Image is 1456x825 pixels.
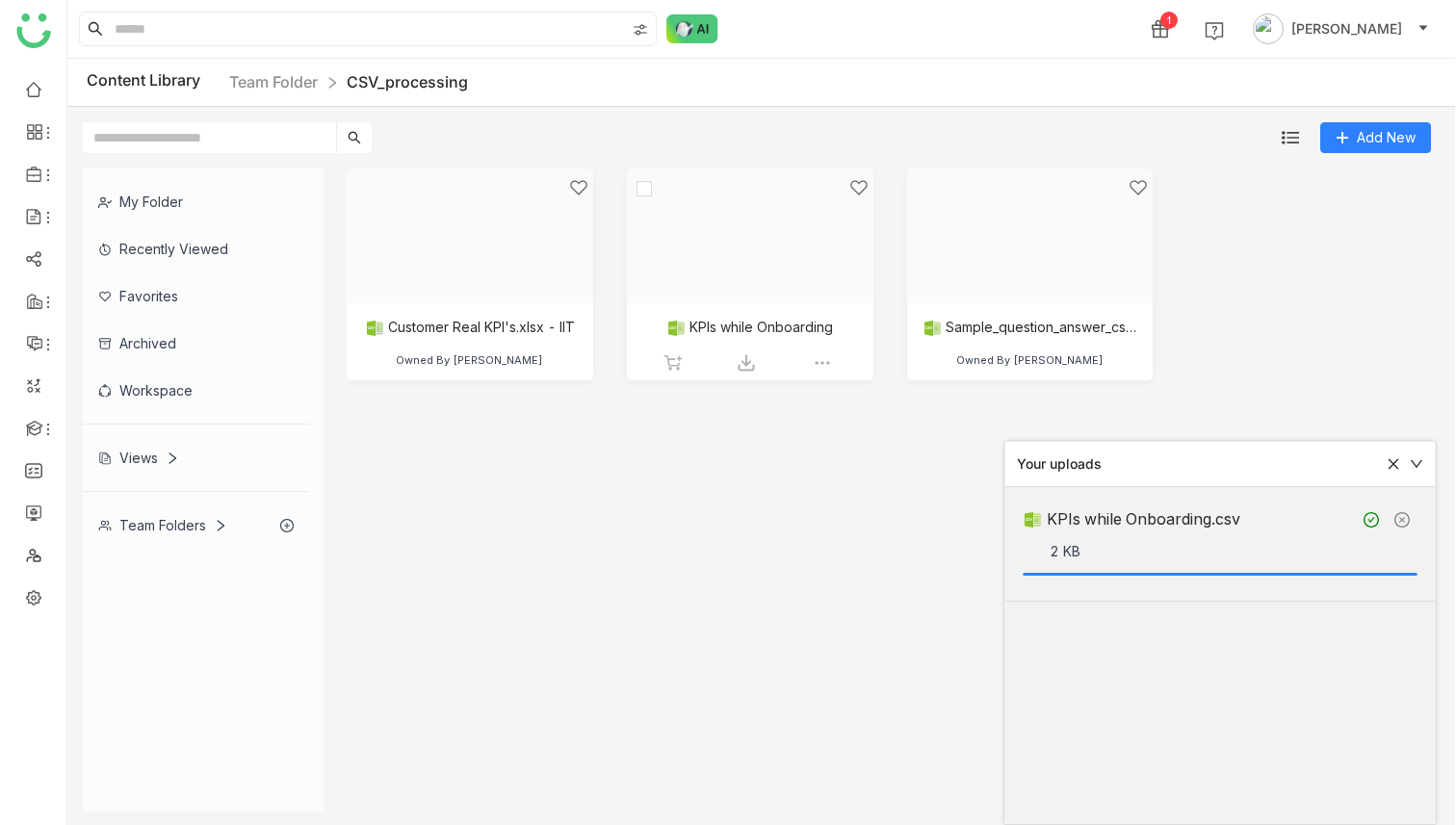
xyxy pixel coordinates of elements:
[1047,507,1351,531] div: KPIs while Onboarding.csv
[396,353,543,367] div: Owned By [PERSON_NAME]
[813,353,832,373] img: more-options.svg
[923,319,942,338] img: csv.svg
[1205,21,1224,40] img: help.svg
[627,168,873,303] img: Document
[16,13,51,48] img: logo
[907,168,1154,303] img: Document
[1320,122,1431,153] button: Add New
[1282,129,1299,146] img: list.svg
[1291,18,1402,39] span: [PERSON_NAME]
[737,353,756,373] img: download.svg
[1249,13,1433,44] button: [PERSON_NAME]
[365,319,575,338] div: Customer Real KPI's.xlsx - IIT
[1357,127,1416,148] span: Add New
[83,272,309,320] div: Favorites
[1050,541,1417,562] div: 2 KB
[1160,12,1178,29] div: 1
[83,367,309,414] div: Workspace
[83,225,309,272] div: Recently Viewed
[347,168,593,303] img: Document
[83,320,309,367] div: Archived
[956,353,1104,367] div: Owned By [PERSON_NAME]
[98,517,227,533] div: Team Folders
[923,319,1138,338] div: Sample_question_answer_csv_type.csv
[347,72,468,91] a: CSV_processing
[1017,453,1375,475] div: Your uploads
[365,319,384,338] img: csv.svg
[663,353,683,373] img: add_to_share_grey.svg
[633,22,648,38] img: search-type.svg
[1253,13,1284,44] img: avatar
[87,70,468,94] div: Content Library
[83,178,309,225] div: My Folder
[1023,510,1042,529] img: csv.svg
[98,450,179,466] div: Views
[229,72,318,91] a: Team Folder
[666,14,718,43] img: ask-buddy-normal.svg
